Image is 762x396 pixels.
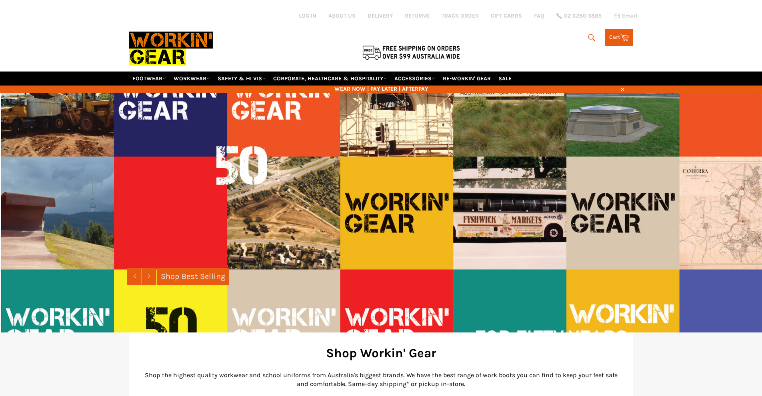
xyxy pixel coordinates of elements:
a: RETURNS [405,12,430,20]
a: Log in [299,12,316,19]
a: 02 6280 5885 [556,13,602,19]
a: DELIVERY [368,12,393,20]
a: FOOTWEAR [129,72,169,86]
p: Shop the highest quality workwear and school uniforms from Australia's biggest brands. We have th... [141,371,621,388]
span: 02 6280 5885 [564,13,602,19]
a: WORKWEAR [170,72,213,86]
a: Email [614,13,637,19]
a: TRACK ORDER [442,12,479,20]
a: RE-WORKIN' GEAR [440,72,494,86]
a: Shop Best Selling [157,268,229,285]
a: CORPORATE, HEALTHCARE & HOSPITALITY [270,72,390,86]
a: GIFT CARDS [491,12,522,20]
a: SALE [495,72,515,86]
a: ACCESSORIES [391,72,438,86]
a: FAQ [534,12,544,20]
h2: Shop Workin' Gear [141,344,621,362]
img: Flat $9.95 shipping Australia wide [361,44,461,61]
img: Workin Gear leaders in Workwear, Safety Boots, PPE, Uniforms. Australia's No.1 in Workwear [129,26,213,71]
a: SAFETY & HI VIS [214,72,269,86]
span: WEAR NOW | PAY LATER | AFTERPAY [129,85,633,93]
span: Email [622,13,637,19]
a: Cart [605,29,633,46]
a: ABOUT US [328,12,356,20]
